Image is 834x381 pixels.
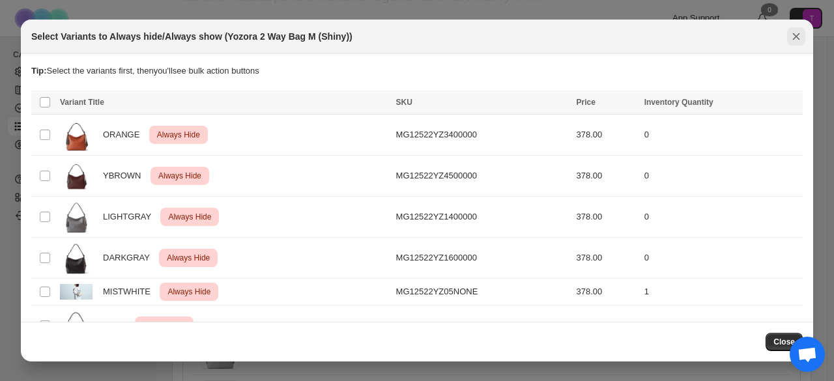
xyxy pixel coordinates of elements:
td: 378.00 [573,279,640,305]
span: ORANGE [103,128,147,141]
span: Always Hide [140,318,188,333]
span: Always Hide [164,250,212,266]
span: Always Hide [165,284,213,300]
img: MG12522Orange_e1a6b469-6f6c-481f-84e9-e8c732c6bb99.jpg [60,119,93,151]
td: 0 [640,115,803,156]
td: 378.00 [573,115,640,156]
span: Always Hide [156,168,204,184]
span: Always Hide [154,127,203,143]
span: YBROWN [103,169,148,182]
img: MG12522_blown.jpg [60,160,93,192]
div: チャットを開く [790,337,825,372]
button: Close [766,333,803,351]
img: MG12522DarkBrown_35bf3421-4dde-4918-a212-4e80f679ceef.jpg [60,242,93,274]
button: Close [787,27,805,46]
td: MG12522YZ1400000 [392,197,573,238]
span: Variant Title [60,98,104,107]
p: Select the variants first, then you'll see bulk action buttons [31,64,803,78]
span: Close [773,337,795,347]
h2: Select Variants to Always hide/Always show (Yozora 2 Way Bag M (Shiny)) [31,30,352,43]
td: 0 [640,197,803,238]
td: 1 [640,305,803,346]
td: 378.00 [573,197,640,238]
td: 378.00 [573,305,640,346]
img: MG12522Blue_ece361fe-2a2d-47b0-974e-c14586293a5d.jpg [60,309,93,342]
span: MISTWHITE [103,285,158,298]
span: NAVY [103,319,132,332]
img: BP.jpg [60,284,93,300]
strong: Tip: [31,66,47,76]
td: MG12522YZ7500000 [392,305,573,346]
span: LIGHTGRAY [103,210,158,223]
td: 0 [640,238,803,279]
span: Inventory Quantity [644,98,713,107]
span: SKU [396,98,412,107]
td: 378.00 [573,156,640,197]
td: MG12522YZ4500000 [392,156,573,197]
span: DARKGRAY [103,251,157,264]
td: MG12522YZ05NONE [392,279,573,305]
td: MG12522YZ3400000 [392,115,573,156]
span: Price [577,98,596,107]
td: 378.00 [573,238,640,279]
img: MG12522LightGray_382b475d-80b6-4e5e-8e97-55920b42ce93.jpg [60,201,93,233]
td: MG12522YZ1600000 [392,238,573,279]
td: 1 [640,279,803,305]
span: Always Hide [165,209,214,225]
td: 0 [640,156,803,197]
